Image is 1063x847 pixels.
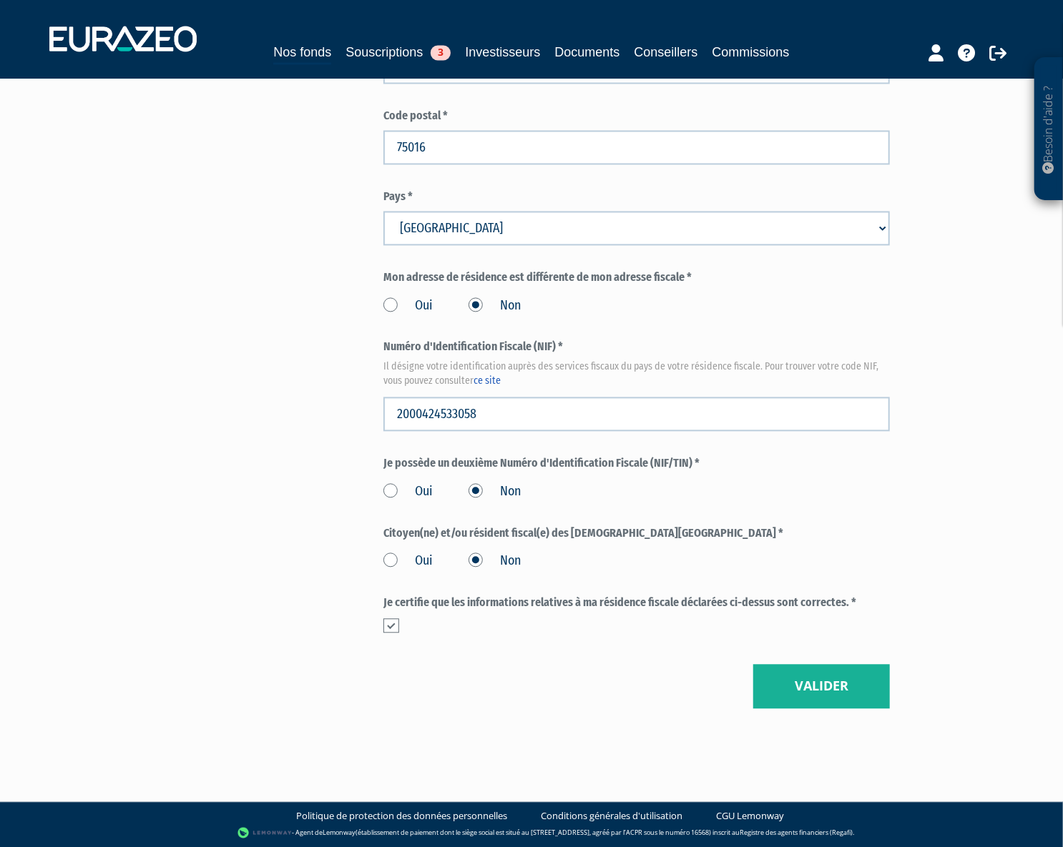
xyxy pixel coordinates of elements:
em: Il désigne votre identification auprès des services fiscaux du pays de votre résidence fiscale. P... [383,360,890,389]
a: Politique de protection des données personnelles [297,810,508,823]
label: Oui [383,483,433,502]
label: Mon adresse de résidence est différente de mon adresse fiscale * [383,270,890,287]
a: Conseillers [635,43,698,63]
a: CGU Lemonway [717,810,785,823]
label: Je possède un deuxième Numéro d'Identification Fiscale (NIF/TIN) * [383,456,890,472]
a: Documents [555,43,620,63]
label: Je certifie que les informations relatives à ma résidence fiscale déclarées ci-dessus sont correc... [383,595,890,612]
p: Besoin d'aide ? [1041,65,1057,194]
label: Oui [383,553,433,571]
label: Non [469,483,521,502]
label: Citoyen(ne) et/ou résident fiscal(e) des [DEMOGRAPHIC_DATA][GEOGRAPHIC_DATA] * [383,526,890,543]
button: Valider [753,665,890,709]
label: Oui [383,297,433,316]
a: Commissions [712,43,790,63]
img: 1732889491-logotype_eurazeo_blanc_rvb.png [49,26,197,52]
label: Non [469,297,521,316]
label: Numéro d'Identification Fiscale (NIF) * [383,340,890,385]
a: Nos fonds [273,43,331,65]
a: Conditions générales d'utilisation [542,810,683,823]
a: Registre des agents financiers (Regafi) [740,828,853,837]
label: Pays * [383,189,890,206]
label: Code postal * [383,109,890,125]
a: Investisseurs [465,43,540,63]
a: Souscriptions3 [346,43,451,63]
a: Lemonway [323,828,356,837]
img: logo-lemonway.png [237,826,293,841]
div: - Agent de (établissement de paiement dont le siège social est situé au [STREET_ADDRESS], agréé p... [14,826,1049,841]
span: 3 [431,46,451,61]
label: Non [469,553,521,571]
a: ce site [474,375,501,387]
